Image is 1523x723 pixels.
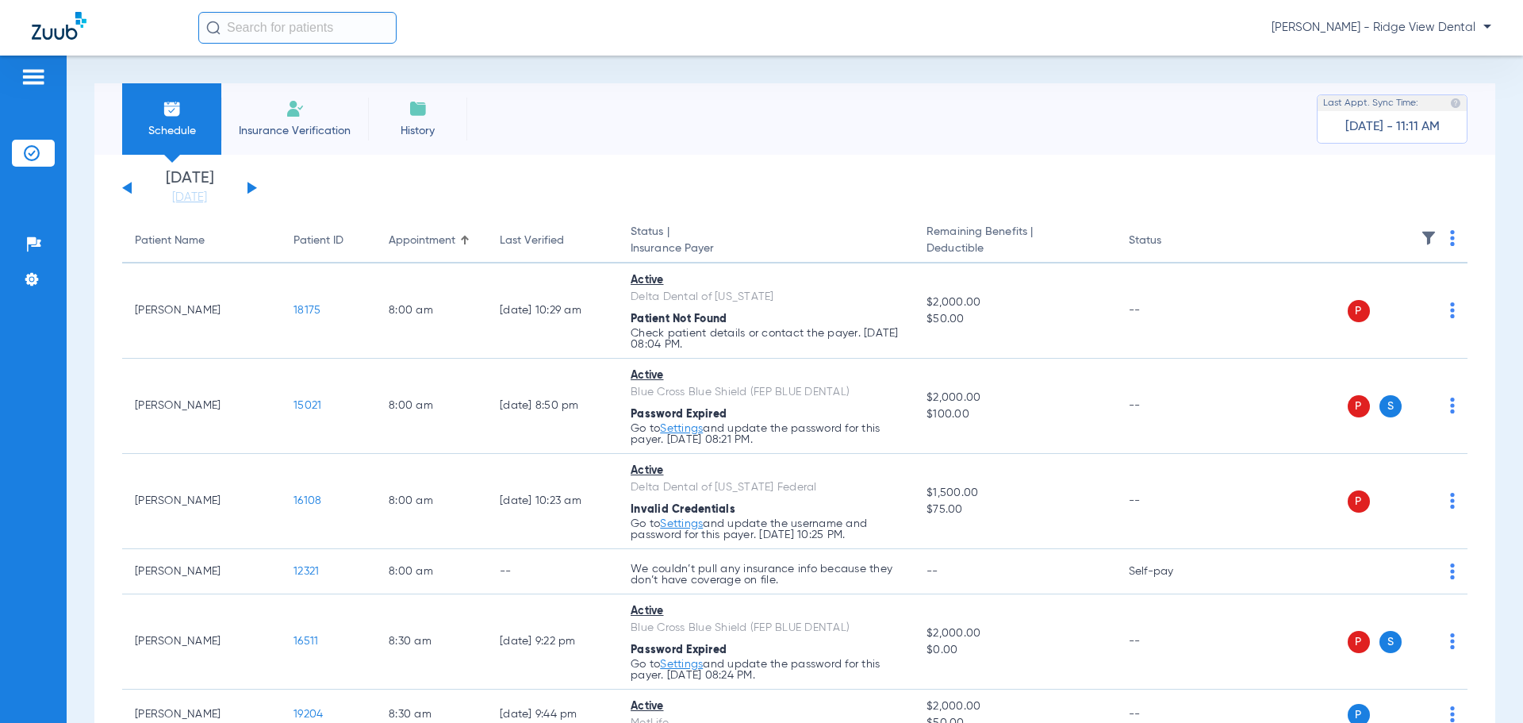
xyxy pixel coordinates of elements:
[631,644,727,656] span: Password Expired
[1345,119,1440,135] span: [DATE] - 11:11 AM
[142,190,237,206] a: [DATE]
[376,594,487,690] td: 8:30 AM
[122,549,281,594] td: [PERSON_NAME]
[631,423,901,445] p: Go to and update the password for this payer. [DATE] 08:21 PM.
[487,454,618,549] td: [DATE] 10:23 AM
[1272,20,1491,36] span: [PERSON_NAME] - Ridge View Dental
[1450,633,1455,649] img: group-dot-blue.svg
[1379,631,1402,653] span: S
[293,566,319,577] span: 12321
[376,549,487,594] td: 8:00 AM
[631,698,901,715] div: Active
[660,423,703,434] a: Settings
[631,518,901,540] p: Go to and update the username and password for this payer. [DATE] 10:25 PM.
[286,99,305,118] img: Manual Insurance Verification
[926,566,938,577] span: --
[1323,95,1418,111] span: Last Appt. Sync Time:
[206,21,221,35] img: Search Icon
[660,518,703,529] a: Settings
[631,384,901,401] div: Blue Cross Blue Shield (FEP BLUE DENTAL)
[631,504,735,515] span: Invalid Credentials
[631,563,901,586] p: We couldn’t pull any insurance info because they don’t have coverage on file.
[926,406,1103,423] span: $100.00
[631,289,901,306] div: Delta Dental of [US_STATE]
[389,233,474,249] div: Appointment
[631,328,901,350] p: Check patient details or contact the payer. [DATE] 08:04 PM.
[163,99,182,118] img: Schedule
[409,99,428,118] img: History
[389,233,455,249] div: Appointment
[631,272,901,289] div: Active
[1450,563,1455,579] img: group-dot-blue.svg
[631,603,901,620] div: Active
[142,171,237,206] li: [DATE]
[1444,647,1523,723] iframe: Chat Widget
[376,454,487,549] td: 8:00 AM
[487,359,618,454] td: [DATE] 8:50 PM
[926,642,1103,659] span: $0.00
[135,233,205,249] div: Patient Name
[1379,395,1402,417] span: S
[293,709,323,720] span: 19204
[122,263,281,359] td: [PERSON_NAME]
[926,390,1103,406] span: $2,000.00
[122,594,281,690] td: [PERSON_NAME]
[1450,98,1461,109] img: last sync help info
[926,240,1103,257] span: Deductible
[631,479,901,496] div: Delta Dental of [US_STATE] Federal
[1348,490,1370,513] span: P
[926,625,1103,642] span: $2,000.00
[926,311,1103,328] span: $50.00
[1116,263,1223,359] td: --
[293,233,363,249] div: Patient ID
[631,367,901,384] div: Active
[500,233,564,249] div: Last Verified
[293,305,320,316] span: 18175
[376,263,487,359] td: 8:00 AM
[198,12,397,44] input: Search for patients
[631,240,901,257] span: Insurance Payer
[1348,631,1370,653] span: P
[1421,230,1437,246] img: filter.svg
[914,219,1115,263] th: Remaining Benefits |
[618,219,914,263] th: Status |
[1450,302,1455,318] img: group-dot-blue.svg
[926,698,1103,715] span: $2,000.00
[1450,230,1455,246] img: group-dot-blue.svg
[376,359,487,454] td: 8:00 AM
[631,463,901,479] div: Active
[631,409,727,420] span: Password Expired
[380,123,455,139] span: History
[660,659,703,670] a: Settings
[293,636,318,647] span: 16511
[1450,398,1455,413] img: group-dot-blue.svg
[1450,493,1455,509] img: group-dot-blue.svg
[1116,219,1223,263] th: Status
[631,659,901,681] p: Go to and update the password for this payer. [DATE] 08:24 PM.
[631,313,727,325] span: Patient Not Found
[487,594,618,690] td: [DATE] 9:22 PM
[21,67,46,87] img: hamburger-icon
[1348,300,1370,322] span: P
[293,233,343,249] div: Patient ID
[1116,594,1223,690] td: --
[32,12,86,40] img: Zuub Logo
[487,263,618,359] td: [DATE] 10:29 AM
[293,495,321,506] span: 16108
[1116,359,1223,454] td: --
[926,485,1103,502] span: $1,500.00
[1116,549,1223,594] td: Self-pay
[134,123,209,139] span: Schedule
[135,233,268,249] div: Patient Name
[631,620,901,636] div: Blue Cross Blue Shield (FEP BLUE DENTAL)
[1348,395,1370,417] span: P
[122,359,281,454] td: [PERSON_NAME]
[233,123,356,139] span: Insurance Verification
[1116,454,1223,549] td: --
[500,233,605,249] div: Last Verified
[926,502,1103,518] span: $75.00
[122,454,281,549] td: [PERSON_NAME]
[293,400,321,411] span: 15021
[487,549,618,594] td: --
